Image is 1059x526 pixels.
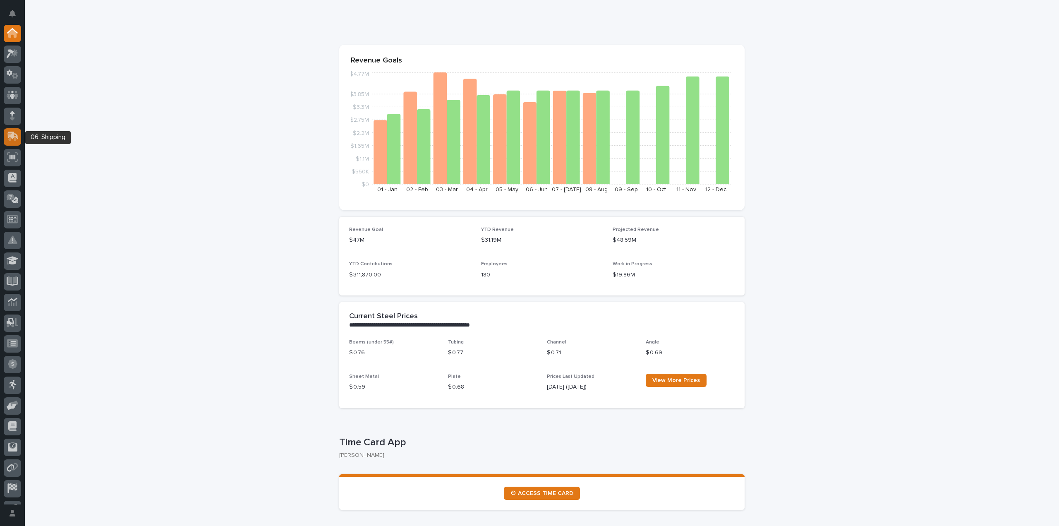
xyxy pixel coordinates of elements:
a: View More Prices [646,374,707,387]
button: Notifications [4,5,21,22]
p: $ 0.76 [349,348,438,357]
p: $47M [349,236,471,245]
tspan: $2.75M [350,117,369,123]
text: 05 - May [496,187,518,192]
p: $ 0.71 [547,348,636,357]
p: $48.59M [613,236,735,245]
p: $ 0.77 [448,348,537,357]
tspan: $2.2M [353,130,369,136]
span: ⏲ ACCESS TIME CARD [510,490,573,496]
p: 180 [481,271,603,279]
span: Sheet Metal [349,374,379,379]
text: 06 - Jun [526,187,548,192]
p: $ 0.59 [349,383,438,391]
span: YTD Revenue [481,227,514,232]
tspan: $3.85M [350,91,369,97]
span: Revenue Goal [349,227,383,232]
text: 03 - Mar [436,187,458,192]
span: Work in Progress [613,262,652,267]
span: Prices Last Updated [547,374,594,379]
span: Projected Revenue [613,227,659,232]
text: 02 - Feb [406,187,428,192]
h2: Current Steel Prices [349,312,418,321]
p: $ 0.69 [646,348,735,357]
span: Channel [547,340,566,345]
text: 07 - [DATE] [552,187,581,192]
span: Plate [448,374,461,379]
p: $ 0.68 [448,383,537,391]
span: Employees [481,262,508,267]
span: YTD Contributions [349,262,393,267]
tspan: $3.3M [353,104,369,110]
text: 01 - Jan [377,187,398,192]
p: Time Card App [339,437,741,449]
tspan: $1.1M [356,156,369,161]
tspan: $550K [352,168,369,174]
span: Angle [646,340,659,345]
tspan: $1.65M [350,143,369,149]
p: $31.19M [481,236,603,245]
text: 04 - Apr [466,187,488,192]
text: 12 - Dec [705,187,726,192]
span: Beams (under 55#) [349,340,394,345]
p: $19.86M [613,271,735,279]
text: 10 - Oct [646,187,666,192]
div: Notifications [10,10,21,23]
a: ⏲ ACCESS TIME CARD [504,487,580,500]
p: $ 311,870.00 [349,271,471,279]
text: 09 - Sep [615,187,638,192]
p: Revenue Goals [351,56,733,65]
span: Tubing [448,340,464,345]
p: [PERSON_NAME] [339,452,738,459]
text: 11 - Nov [676,187,696,192]
p: [DATE] ([DATE]) [547,383,636,391]
tspan: $4.77M [350,71,369,77]
span: View More Prices [652,377,700,383]
text: 08 - Aug [585,187,608,192]
tspan: $0 [362,182,369,187]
